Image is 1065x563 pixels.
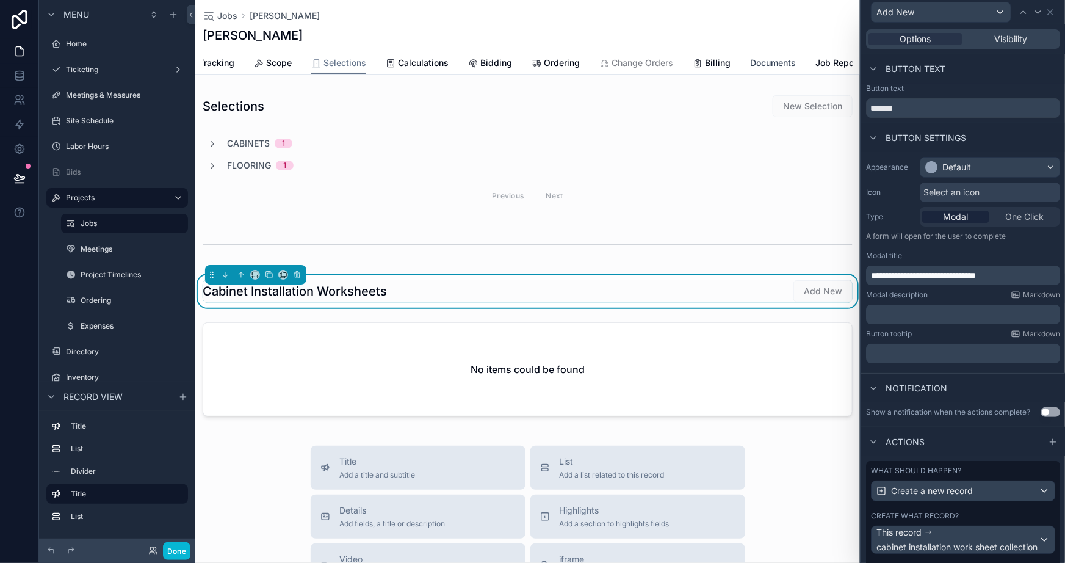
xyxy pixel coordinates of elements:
span: cabinet installation work sheet collection [876,541,1038,553]
a: Documents [750,52,796,76]
div: scrollable content [866,305,1060,324]
a: Ordering [61,291,188,310]
span: Selections [323,57,366,69]
a: [PERSON_NAME] [250,10,320,22]
button: Done [163,542,190,560]
span: Add fields, a title or description [340,519,446,529]
span: Add a list related to this record [560,470,665,480]
span: Notification [886,382,947,394]
span: Scope [266,57,292,69]
span: Ordering [544,57,580,69]
label: Title [71,421,183,431]
label: List [71,512,183,521]
a: Calculations [386,52,449,76]
a: Job Report [815,52,860,76]
label: Button text [866,84,904,93]
h1: Cabinet Installation Worksheets [203,283,387,300]
p: A form will open for the user to complete [866,231,1060,246]
div: scrollable content [866,344,1060,363]
span: Create a new record [891,485,973,497]
label: Button tooltip [866,329,912,339]
a: Bidding [468,52,512,76]
div: scrollable content [39,411,195,539]
span: Bidding [480,57,512,69]
label: What should happen? [871,466,961,476]
button: ListAdd a list related to this record [530,446,745,490]
button: Default [920,157,1060,178]
label: Title [71,489,178,499]
span: Title [340,456,416,468]
label: Ordering [81,296,186,305]
span: Menu [63,9,89,21]
span: Details [340,504,446,517]
span: Modal [943,211,968,223]
span: Add a title and subtitle [340,470,416,480]
label: Jobs [81,219,181,228]
a: Ticketing [46,60,188,79]
span: Change Orders [612,57,673,69]
label: Projects [66,193,164,203]
div: Show a notification when the actions complete? [866,407,1030,417]
label: Home [66,39,186,49]
label: Inventory [66,372,186,382]
label: Modal title [866,251,902,261]
a: Inventory [46,368,188,387]
label: Meetings & Measures [66,90,186,100]
span: Record view [63,391,123,403]
a: Ordering [532,52,580,76]
a: Meetings [61,239,188,259]
a: Directory [46,342,188,361]
a: Project Timelines [61,265,188,285]
label: List [71,444,183,454]
span: Select an icon [923,186,980,198]
label: Site Schedule [66,116,186,126]
label: Bids [66,167,186,177]
label: Meetings [81,244,186,254]
span: List [560,456,665,468]
label: Icon [866,187,915,197]
a: Jobs [203,10,237,22]
label: Type [866,212,915,222]
span: Options [900,33,931,45]
a: Labor Hours [46,137,188,156]
a: Site Schedule [46,111,188,131]
span: Job Report [815,57,860,69]
label: Divider [71,467,183,476]
h1: [PERSON_NAME] [203,27,303,44]
label: Ticketing [66,65,168,74]
a: Meetings & Measures [46,85,188,105]
button: Add New [871,2,1011,23]
div: scrollable content [866,266,1060,285]
label: Directory [66,347,186,357]
label: Create what record? [871,511,959,521]
a: Scope [254,52,292,76]
label: Project Timelines [81,270,186,280]
a: Home [46,34,188,54]
a: Markdown [1011,290,1060,300]
a: Projects [46,188,188,208]
button: HighlightsAdd a section to highlights fields [530,495,745,539]
span: Billing [705,57,731,69]
button: This recordcabinet installation work sheet collection [871,526,1055,554]
a: Change Orders [599,52,673,76]
a: Billing [693,52,731,76]
span: This record [876,526,922,539]
label: Expenses [81,321,186,331]
span: Markdown [1023,329,1060,339]
a: Bids [46,162,188,182]
a: Expenses [61,316,188,336]
span: Button text [886,63,945,75]
span: Actions [886,436,925,448]
span: Markdown [1023,290,1060,300]
span: Visibility [995,33,1028,45]
div: Default [942,161,971,173]
a: Jobs [61,214,188,233]
a: Markdown [1011,329,1060,339]
label: Modal description [866,290,928,300]
label: Appearance [866,162,915,172]
button: DetailsAdd fields, a title or description [311,495,525,539]
span: Add New [876,6,914,18]
a: Selections [311,52,366,75]
button: Create a new record [871,481,1055,501]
